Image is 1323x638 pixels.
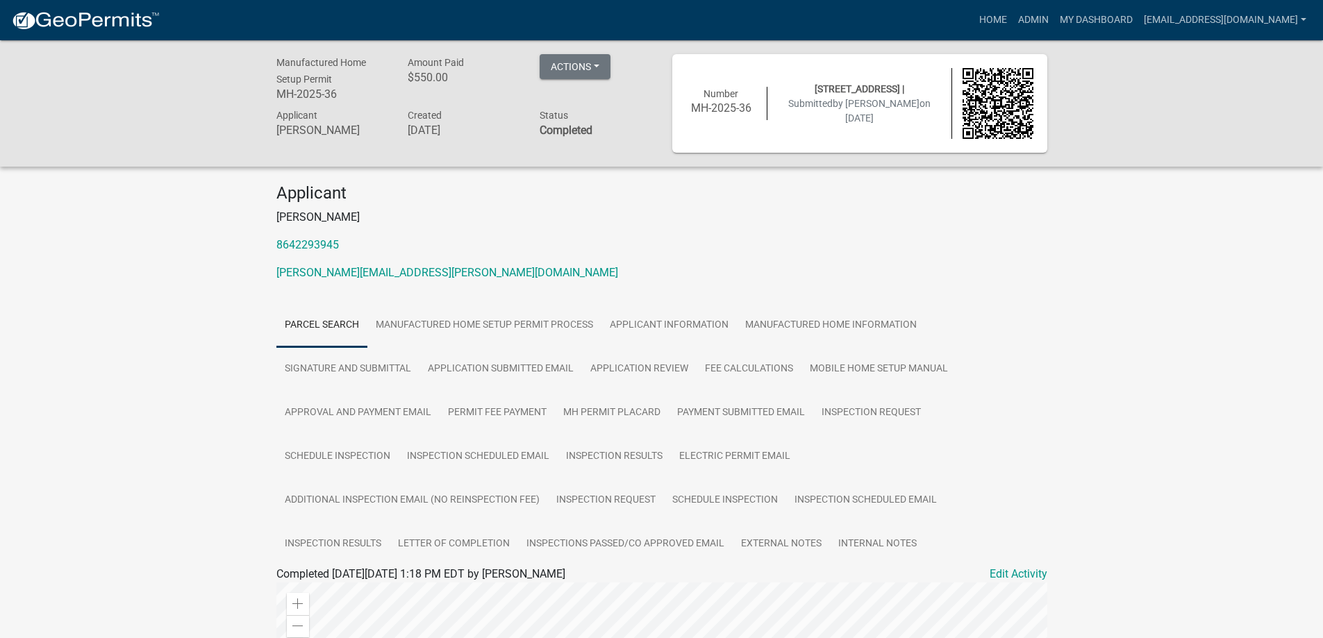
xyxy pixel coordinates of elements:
[601,303,737,348] a: Applicant Information
[669,391,813,435] a: Payment Submitted Email
[833,98,920,109] span: by [PERSON_NAME]
[697,347,801,392] a: Fee Calculations
[830,522,925,566] a: Internal Notes
[671,435,799,479] a: Electric Permit Email
[276,266,618,279] a: [PERSON_NAME][EMAIL_ADDRESS][PERSON_NAME][DOMAIN_NAME]
[276,124,388,137] h6: [PERSON_NAME]
[276,238,339,251] a: 8642293945
[540,110,568,121] span: Status
[704,88,738,99] span: Number
[582,347,697,392] a: Application Review
[276,522,390,566] a: Inspection Results
[813,391,929,435] a: Inspection Request
[419,347,582,392] a: Application Submitted Email
[408,110,442,121] span: Created
[801,347,956,392] a: Mobile Home Setup Manual
[1013,7,1054,33] a: Admin
[440,391,555,435] a: Permit Fee Payment
[974,7,1013,33] a: Home
[399,435,558,479] a: Inspection Scheduled Email
[408,124,519,137] h6: [DATE]
[276,567,565,580] span: Completed [DATE][DATE] 1:18 PM EDT by [PERSON_NAME]
[367,303,601,348] a: Manufactured Home Setup Permit Process
[963,68,1033,139] img: QR code
[548,478,664,523] a: Inspection Request
[276,435,399,479] a: Schedule Inspection
[1054,7,1138,33] a: My Dashboard
[540,124,592,137] strong: Completed
[518,522,733,566] a: Inspections Passed/CO Approved Email
[540,54,610,79] button: Actions
[555,391,669,435] a: MH Permit Placard
[276,183,1047,203] h4: Applicant
[287,615,309,637] div: Zoom out
[276,478,548,523] a: Additional Inspection Email (No Reinspection Fee)
[276,347,419,392] a: Signature and Submittal
[815,83,904,94] span: [STREET_ADDRESS] |
[408,71,519,84] h6: $550.00
[408,57,464,68] span: Amount Paid
[558,435,671,479] a: Inspection Results
[1138,7,1312,33] a: [EMAIL_ADDRESS][DOMAIN_NAME]
[276,391,440,435] a: Approval and Payment Email
[276,303,367,348] a: Parcel search
[276,87,388,101] h6: MH-2025-36
[664,478,786,523] a: Schedule Inspection
[276,110,317,121] span: Applicant
[287,593,309,615] div: Zoom in
[276,209,1047,226] p: [PERSON_NAME]
[786,478,945,523] a: Inspection Scheduled Email
[276,57,366,85] span: Manufactured Home Setup Permit
[990,566,1047,582] a: Edit Activity
[737,303,925,348] a: Manufactured Home Information
[788,98,931,124] span: Submitted on [DATE]
[390,522,518,566] a: Letter of Completion
[686,101,757,115] h6: MH-2025-36
[733,522,830,566] a: External Notes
